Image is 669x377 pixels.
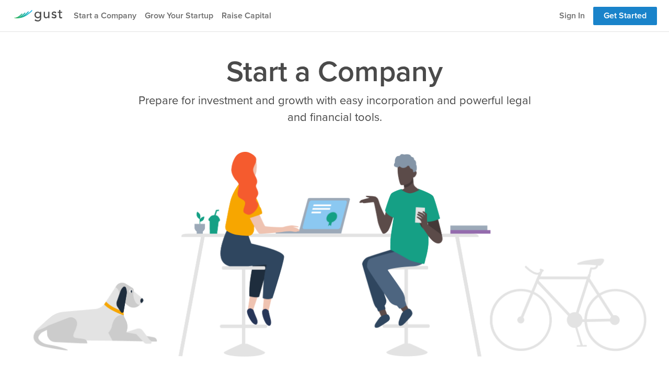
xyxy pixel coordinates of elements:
[12,58,657,87] h1: Start a Company
[12,152,657,357] img: Start a Company
[132,92,538,126] p: Prepare for investment and growth with easy incorporation and powerful legal and financial tools.
[141,6,217,25] a: Grow Your Startup
[12,5,70,27] a: Gust
[70,6,141,25] a: Start a Company
[604,10,647,21] a: Get Started
[555,6,589,25] a: Sign In
[217,6,275,25] a: Raise Capital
